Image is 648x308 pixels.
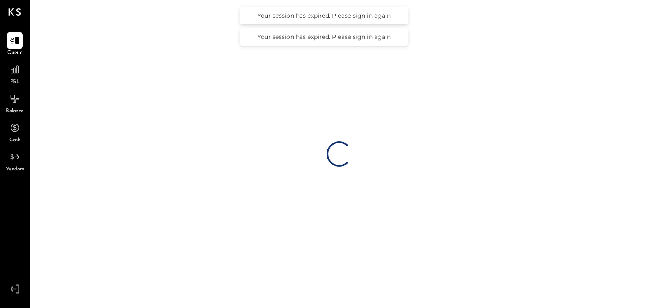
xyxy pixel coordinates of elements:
span: Queue [7,49,23,57]
a: Queue [0,32,29,57]
div: Your session has expired. Please sign in again [248,12,400,19]
span: P&L [10,78,20,86]
a: Cash [0,120,29,144]
span: Vendors [6,166,24,173]
a: P&L [0,62,29,86]
span: Balance [6,108,24,115]
span: Cash [9,137,20,144]
a: Balance [0,91,29,115]
a: Vendors [0,149,29,173]
div: Your session has expired. Please sign in again [248,33,400,41]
